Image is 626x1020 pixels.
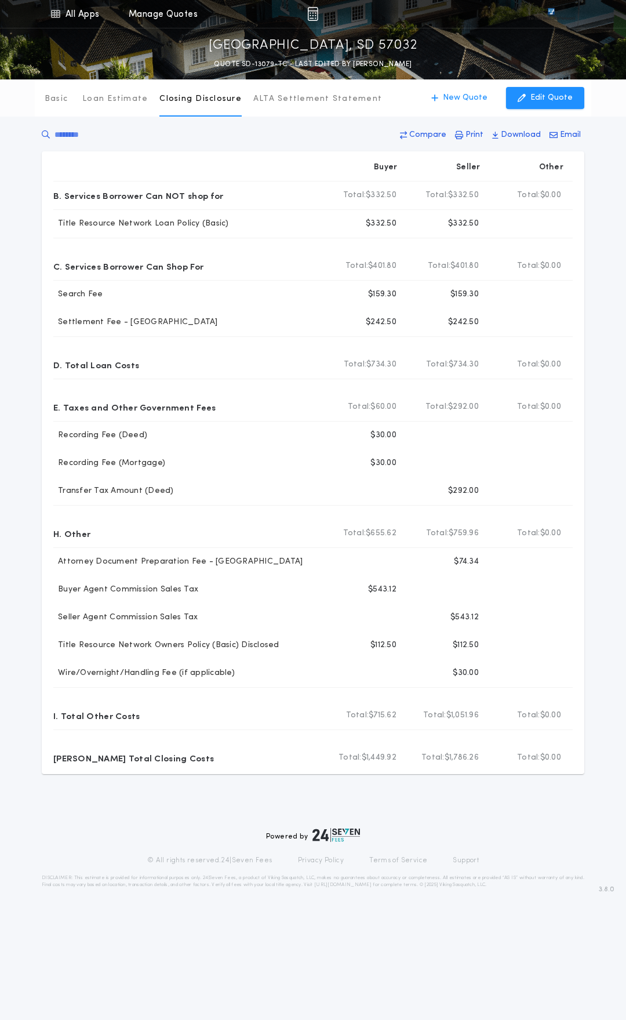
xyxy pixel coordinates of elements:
span: $401.80 [368,260,396,272]
p: Print [465,129,483,141]
span: $0.00 [540,190,561,201]
b: Total: [517,260,540,272]
p: $332.50 [366,218,396,230]
button: Print [452,125,487,146]
p: Compare [409,129,446,141]
span: $0.00 [540,528,561,539]
span: $1,786.26 [445,752,479,764]
p: Title Resource Network Loan Policy (Basic) [53,218,229,230]
p: $543.12 [368,584,396,596]
p: $159.30 [450,289,479,300]
p: Buyer Agent Commission Sales Tax [53,584,198,596]
img: vs-icon [527,8,576,20]
p: D. Total Loan Costs [53,355,139,374]
p: QUOTE SD-13079-TC - LAST EDITED BY [PERSON_NAME] [214,59,412,70]
p: $332.50 [448,218,479,230]
span: $0.00 [540,752,561,764]
span: $1,051.96 [446,710,479,721]
p: Loan Estimate [82,93,148,105]
div: Powered by [266,828,360,842]
b: Total: [348,401,371,413]
span: $759.96 [449,528,479,539]
button: Edit Quote [506,87,584,109]
p: New Quote [443,92,487,104]
button: New Quote [420,87,499,109]
span: 3.8.0 [599,884,614,895]
b: Total: [344,359,367,371]
span: $0.00 [540,359,561,371]
p: DISCLAIMER: This estimate is provided for informational purposes only. 24|Seven Fees, a product o... [42,874,584,888]
span: $1,449.92 [362,752,396,764]
b: Total: [517,528,540,539]
b: Total: [426,359,449,371]
span: $0.00 [540,710,561,721]
a: Privacy Policy [298,856,344,865]
p: [PERSON_NAME] Total Closing Costs [53,749,214,767]
b: Total: [421,752,445,764]
p: Seller [456,162,481,173]
b: Total: [425,401,449,413]
img: img [307,7,318,21]
span: $332.50 [448,190,479,201]
p: $242.50 [366,317,396,328]
button: Compare [396,125,450,146]
b: Total: [517,359,540,371]
p: C. Services Borrower Can Shop For [53,257,203,275]
span: $655.62 [366,528,396,539]
p: Other [539,162,563,173]
span: $734.30 [366,359,396,371]
p: Edit Quote [530,92,573,104]
b: Total: [517,752,540,764]
p: B. Services Borrower Can NOT shop for [53,186,223,205]
button: Email [546,125,584,146]
p: Download [501,129,541,141]
p: Transfer Tax Amount (Deed) [53,485,174,497]
span: $292.00 [448,401,479,413]
p: $30.00 [370,458,396,469]
span: $0.00 [540,401,561,413]
p: $112.50 [370,640,396,651]
b: Total: [343,528,366,539]
p: H. Other [53,524,90,543]
b: Total: [517,401,540,413]
p: © All rights reserved. 24|Seven Fees [147,856,272,865]
p: I. Total Other Costs [53,706,140,725]
p: Recording Fee (Mortgage) [53,458,165,469]
span: $734.30 [449,359,479,371]
p: Seller Agent Commission Sales Tax [53,612,198,623]
p: Basic [45,93,68,105]
p: $159.30 [368,289,396,300]
p: $112.50 [453,640,479,651]
a: Terms of Service [369,856,427,865]
button: Download [489,125,544,146]
p: ALTA Settlement Statement [253,93,382,105]
b: Total: [339,752,362,764]
p: E. Taxes and Other Government Fees [53,398,216,416]
p: $543.12 [450,612,479,623]
p: Title Resource Network Owners Policy (Basic) Disclosed [53,640,279,651]
p: $242.50 [448,317,479,328]
p: $30.00 [453,667,479,679]
p: Recording Fee (Deed) [53,430,147,441]
p: Attorney Document Preparation Fee - [GEOGRAPHIC_DATA] [53,556,303,568]
b: Total: [425,190,449,201]
p: $74.34 [454,556,479,568]
span: $0.00 [540,260,561,272]
span: $332.50 [366,190,396,201]
p: Closing Disclosure [159,93,242,105]
a: Support [453,856,479,865]
img: logo [312,828,360,842]
b: Total: [345,260,369,272]
b: Total: [343,190,366,201]
span: $60.00 [370,401,396,413]
p: Search Fee [53,289,103,300]
p: $292.00 [448,485,479,497]
a: [URL][DOMAIN_NAME] [314,883,372,887]
p: Settlement Fee - [GEOGRAPHIC_DATA] [53,317,218,328]
b: Total: [426,528,449,539]
p: Email [560,129,581,141]
p: $30.00 [370,430,396,441]
b: Total: [428,260,451,272]
span: $715.62 [369,710,396,721]
b: Total: [517,710,540,721]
